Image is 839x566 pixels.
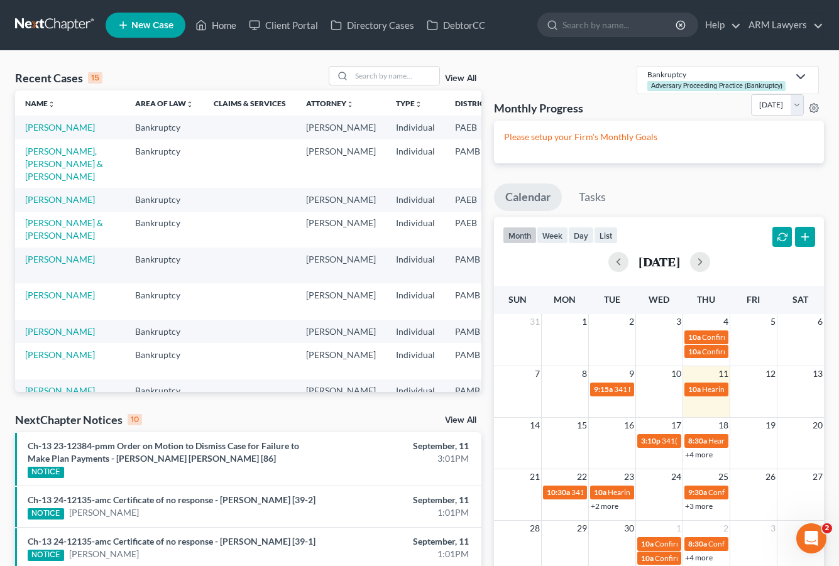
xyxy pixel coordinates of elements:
[594,227,618,244] button: list
[641,553,654,563] span: 10a
[445,416,476,425] a: View All
[688,539,707,548] span: 8:30a
[662,436,783,445] span: 341(a) meeting for [PERSON_NAME]
[125,188,204,211] td: Bankruptcy
[125,320,204,343] td: Bankruptcy
[547,487,570,497] span: 10:30a
[296,343,386,379] td: [PERSON_NAME]
[594,487,606,497] span: 10a
[494,101,583,116] h3: Monthly Progress
[15,70,102,85] div: Recent Cases
[655,539,799,548] span: Confirmation Hearing for [PERSON_NAME]
[769,521,777,536] span: 3
[722,521,730,536] span: 2
[537,227,568,244] button: week
[717,418,730,433] span: 18
[445,283,507,319] td: PAMB
[641,436,661,445] span: 3:10p
[628,366,635,381] span: 9
[529,418,541,433] span: 14
[69,506,139,519] a: [PERSON_NAME]
[504,131,814,143] p: Please setup your Firm's Monthly Goals
[508,294,527,305] span: Sun
[445,248,507,283] td: PAMB
[296,212,386,248] td: [PERSON_NAME]
[647,69,788,80] div: Bankruptcy
[28,508,64,520] div: NOTICE
[702,347,835,356] span: Confirmation Date for [PERSON_NAME]
[125,116,204,139] td: Bankruptcy
[445,379,507,415] td: PAMB
[296,116,386,139] td: [PERSON_NAME]
[331,548,469,560] div: 1:01PM
[576,418,588,433] span: 15
[576,469,588,484] span: 22
[296,139,386,188] td: [PERSON_NAME]
[128,414,142,425] div: 10
[811,418,824,433] span: 20
[331,535,469,548] div: September, 11
[708,436,838,445] span: Hearing for Rhinesca [PERSON_NAME]
[628,314,635,329] span: 2
[396,99,422,108] a: Typeunfold_more
[455,99,496,108] a: Districtunfold_more
[186,101,194,108] i: unfold_more
[324,14,420,36] a: Directory Cases
[25,254,95,264] a: [PERSON_NAME]
[685,450,713,459] a: +4 more
[125,343,204,379] td: Bankruptcy
[697,294,715,305] span: Thu
[25,122,95,133] a: [PERSON_NAME]
[25,349,95,360] a: [PERSON_NAME]
[608,487,772,497] span: Hearing for [PERSON_NAME] & [PERSON_NAME]
[415,101,422,108] i: unfold_more
[296,248,386,283] td: [PERSON_NAME]
[534,366,541,381] span: 7
[796,523,826,553] iframe: Intercom live chat
[386,116,445,139] td: Individual
[685,501,713,511] a: +3 more
[822,523,832,533] span: 2
[670,418,683,433] span: 17
[331,452,469,465] div: 3:01PM
[503,227,537,244] button: month
[28,550,64,561] div: NOTICE
[769,314,777,329] span: 5
[306,99,354,108] a: Attorneyunfold_more
[386,320,445,343] td: Individual
[296,188,386,211] td: [PERSON_NAME]
[25,217,103,241] a: [PERSON_NAME] & [PERSON_NAME]
[125,379,204,415] td: Bankruptcy
[386,283,445,319] td: Individual
[670,366,683,381] span: 10
[688,347,701,356] span: 10a
[670,469,683,484] span: 24
[28,494,315,505] a: Ch-13 24-12135-amc Certificate of no response - [PERSON_NAME] [39-2]
[25,146,103,182] a: [PERSON_NAME], [PERSON_NAME] & [PERSON_NAME]
[647,81,786,90] div: Adversary Proceeding Practice (Bankruptcy)
[420,14,491,36] a: DebtorCC
[445,320,507,343] td: PAMB
[445,343,507,379] td: PAMB
[688,487,707,497] span: 9:30a
[445,188,507,211] td: PAEB
[296,320,386,343] td: [PERSON_NAME]
[25,99,55,108] a: Nameunfold_more
[386,139,445,188] td: Individual
[571,487,684,497] span: 341 Hearing for [PERSON_NAME]
[649,294,669,305] span: Wed
[655,553,799,563] span: Confirmation Hearing for [PERSON_NAME]
[764,418,777,433] span: 19
[25,326,95,337] a: [PERSON_NAME]
[204,90,296,116] th: Claims & Services
[25,194,95,205] a: [PERSON_NAME]
[811,366,824,381] span: 13
[15,412,142,427] div: NextChapter Notices
[331,440,469,452] div: September, 11
[717,366,730,381] span: 11
[445,116,507,139] td: PAEB
[386,248,445,283] td: Individual
[48,101,55,108] i: unfold_more
[581,366,588,381] span: 8
[346,101,354,108] i: unfold_more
